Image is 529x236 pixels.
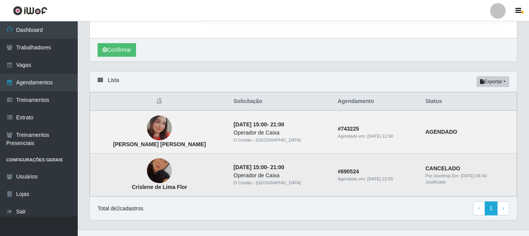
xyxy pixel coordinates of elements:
div: Agendado em: [338,133,416,140]
div: O Cestão - [GEOGRAPHIC_DATA] [234,180,328,186]
strong: Crislene de Lima Flor [132,184,187,190]
time: 21:00 [270,121,284,128]
img: Ana Caroline Almeida da Silva [147,115,172,140]
span: Por: Joselma [425,173,449,178]
div: Lista [90,72,517,92]
strong: # 743225 [338,126,359,132]
img: CoreUI Logo [13,6,47,16]
div: O Cestão - [GEOGRAPHIC_DATA] [234,137,328,143]
span: ‹ [478,205,480,211]
a: Next [497,201,509,215]
th: Agendamento [333,93,421,111]
time: 21:00 [270,164,284,170]
time: [DATE] 06:40 [461,173,487,178]
span: › [502,205,504,211]
a: Previous [473,201,485,215]
strong: - [234,164,284,170]
div: Operador de Caixa [234,171,328,180]
a: 1 [485,201,498,215]
div: Agendado em: [338,176,416,182]
strong: AGENDADO [425,129,457,135]
img: Crislene de Lima Flor [147,149,172,193]
th: Status [421,93,517,111]
th: Solicitação [229,93,333,111]
strong: CANCELADO [425,165,460,171]
div: Operador de Caixa [234,129,328,137]
nav: pagination [473,201,509,215]
time: [DATE] 22:55 [367,177,393,181]
time: [DATE] 15:00 [234,164,267,170]
strong: [PERSON_NAME] [PERSON_NAME] [113,141,206,147]
time: [DATE] 15:00 [234,121,267,128]
button: Confirmar [98,43,136,57]
time: [DATE] 12:58 [367,134,393,138]
button: Exportar [477,76,509,87]
strong: - [234,121,284,128]
div: | Em: [425,173,512,179]
strong: # 690524 [338,168,359,175]
p: Total de 2 cadastros. [98,205,145,213]
div: Justificado [425,179,512,185]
